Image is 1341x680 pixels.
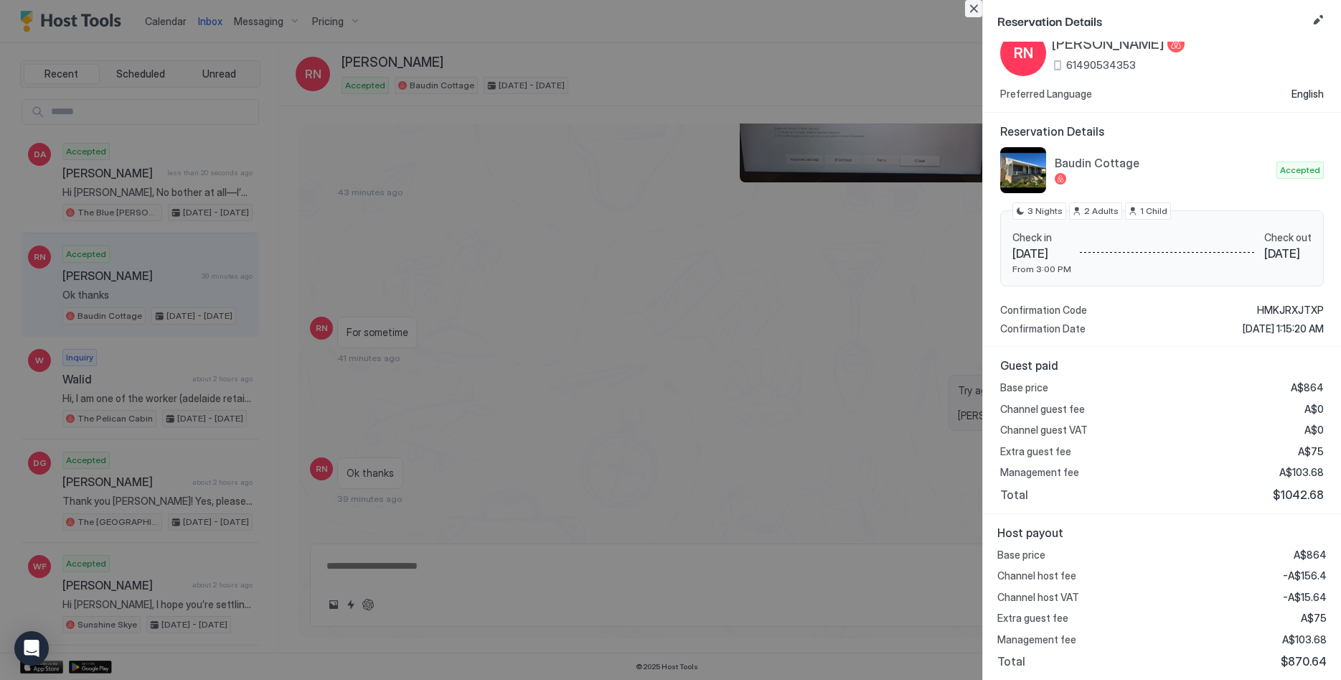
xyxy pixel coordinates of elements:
[1291,88,1324,101] span: English
[1066,59,1136,72] span: 61490534353
[1279,466,1324,479] span: A$103.68
[1027,205,1063,218] span: 3 Nights
[997,549,1045,562] span: Base price
[1140,205,1167,218] span: 1 Child
[1264,231,1312,244] span: Check out
[1055,156,1271,170] span: Baudin Cottage
[1304,403,1324,416] span: A$0
[997,569,1076,582] span: Channel host fee
[1052,35,1164,53] span: [PERSON_NAME]
[1000,403,1085,416] span: Channel guest fee
[1298,445,1324,458] span: A$75
[1000,445,1071,458] span: Extra guest fee
[1283,569,1327,582] span: -A$156.4
[1000,424,1088,437] span: Channel guest VAT
[1000,488,1028,502] span: Total
[1000,358,1324,373] span: Guest paid
[1280,164,1320,177] span: Accepted
[1264,246,1312,261] span: [DATE]
[997,633,1076,646] span: Management fee
[1000,381,1048,394] span: Base price
[1282,633,1327,646] span: A$103.68
[1243,322,1324,335] span: [DATE] 1:15:20 AM
[1273,488,1324,502] span: $1042.68
[1012,231,1071,244] span: Check in
[1000,88,1092,101] span: Preferred Language
[1283,591,1327,604] span: -A$15.64
[1294,549,1327,562] span: A$864
[1012,246,1071,261] span: [DATE]
[1084,205,1119,218] span: 2 Adults
[997,526,1327,540] span: Host payout
[1000,466,1079,479] span: Management fee
[1012,264,1071,274] span: From 3:00 PM
[1014,42,1033,64] span: RN
[1291,381,1324,394] span: A$864
[997,11,1307,29] span: Reservation Details
[1000,322,1086,335] span: Confirmation Date
[997,612,1068,625] span: Extra guest fee
[1304,424,1324,437] span: A$0
[1309,11,1327,29] button: Edit reservation
[1000,304,1087,317] span: Confirmation Code
[1000,124,1324,139] span: Reservation Details
[1257,304,1324,317] span: HMKJRXJTXP
[14,631,49,666] div: Open Intercom Messenger
[1301,612,1327,625] span: A$75
[1281,654,1327,669] span: $870.64
[997,654,1025,669] span: Total
[997,591,1079,604] span: Channel host VAT
[1000,147,1046,193] div: listing image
